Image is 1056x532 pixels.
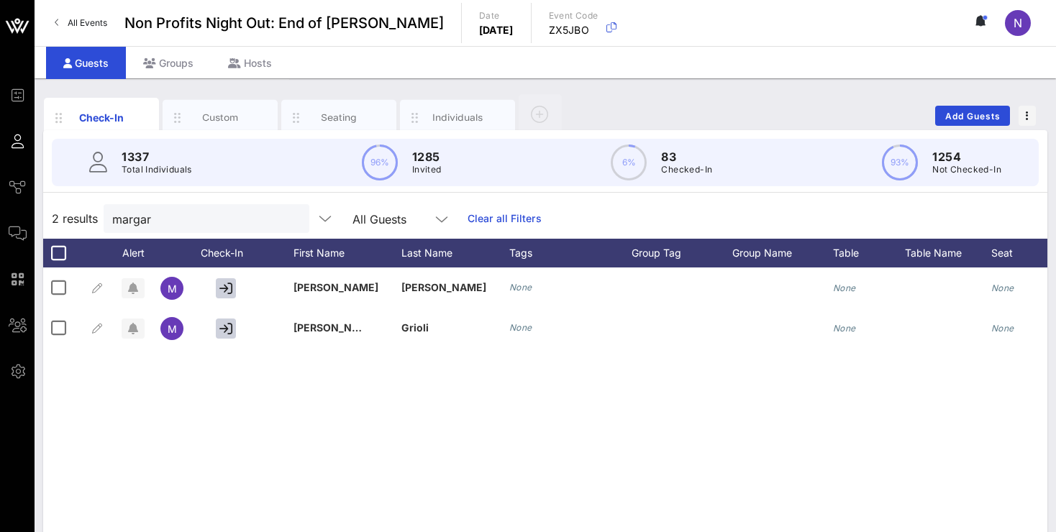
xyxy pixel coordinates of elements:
div: Tags [509,239,632,267]
i: None [833,283,856,293]
p: 83 [661,148,712,165]
i: None [833,323,856,334]
div: Table Name [905,239,991,267]
p: Date [479,9,514,23]
p: [DATE] [479,23,514,37]
span: [PERSON_NAME] [293,281,378,293]
div: Individuals [426,111,490,124]
div: First Name [293,239,401,267]
span: Non Profits Night Out: End of [PERSON_NAME] [124,12,444,34]
a: Clear all Filters [468,211,542,226]
div: Table [833,239,905,267]
span: [PERSON_NAME] [401,281,486,293]
p: ZX5JBO [549,23,598,37]
p: 1337 [122,148,192,165]
span: M [168,283,177,295]
div: Check-In [70,110,134,125]
p: 1254 [932,148,1001,165]
div: All Guests [344,204,459,233]
i: None [509,322,532,333]
div: Alert [115,239,151,267]
p: Total Individuals [122,162,192,177]
div: Groups [126,47,211,79]
p: Not Checked-In [932,162,1001,177]
button: Add Guests [935,106,1010,126]
div: Group Name [732,239,833,267]
div: Guests [46,47,126,79]
div: Group Tag [632,239,732,267]
span: N [1014,16,1022,30]
div: Check-In [193,239,265,267]
p: Checked-In [661,162,712,177]
i: None [509,282,532,293]
p: Invited [412,162,442,177]
div: N [1005,10,1031,36]
span: Grioli [401,321,429,334]
div: All Guests [352,213,406,226]
div: Custom [188,111,252,124]
div: Seating [307,111,371,124]
p: 1285 [412,148,442,165]
i: None [991,283,1014,293]
p: Event Code [549,9,598,23]
div: Hosts [211,47,289,79]
span: All Events [68,17,107,28]
a: All Events [46,12,116,35]
span: 2 results [52,210,98,227]
i: None [991,323,1014,334]
span: [PERSON_NAME] [293,321,378,334]
div: Last Name [401,239,509,267]
span: Add Guests [945,111,1001,121]
span: M [168,323,177,335]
